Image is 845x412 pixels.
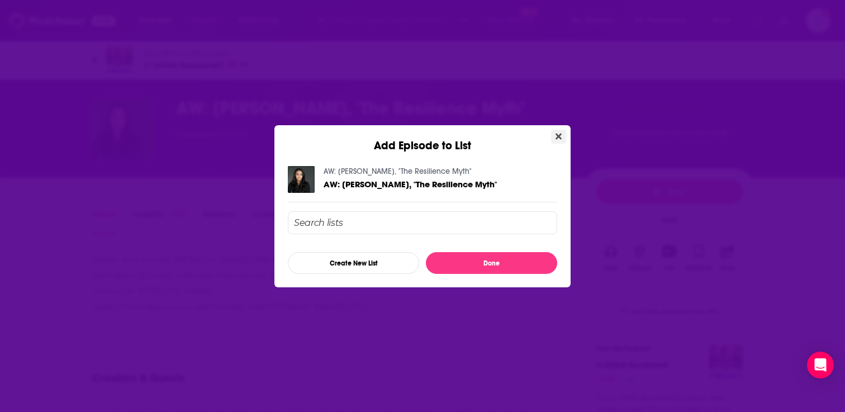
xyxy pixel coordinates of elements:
[274,125,571,153] div: Add Episode to List
[807,352,834,378] div: Open Intercom Messenger
[288,211,557,274] div: Add Episode To List
[288,211,557,234] input: Search lists
[288,166,315,193] img: AW: Soraya Chemaly, "The Resilience Myth"
[324,179,497,189] a: AW: Soraya Chemaly, "The Resilience Myth"
[551,130,566,144] button: Close
[324,179,497,190] span: AW: [PERSON_NAME], "The Resilience Myth"
[288,252,419,274] button: Create New List
[426,252,557,274] button: Done
[324,167,472,176] a: AW: Soraya Chemaly, "The Resilience Myth"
